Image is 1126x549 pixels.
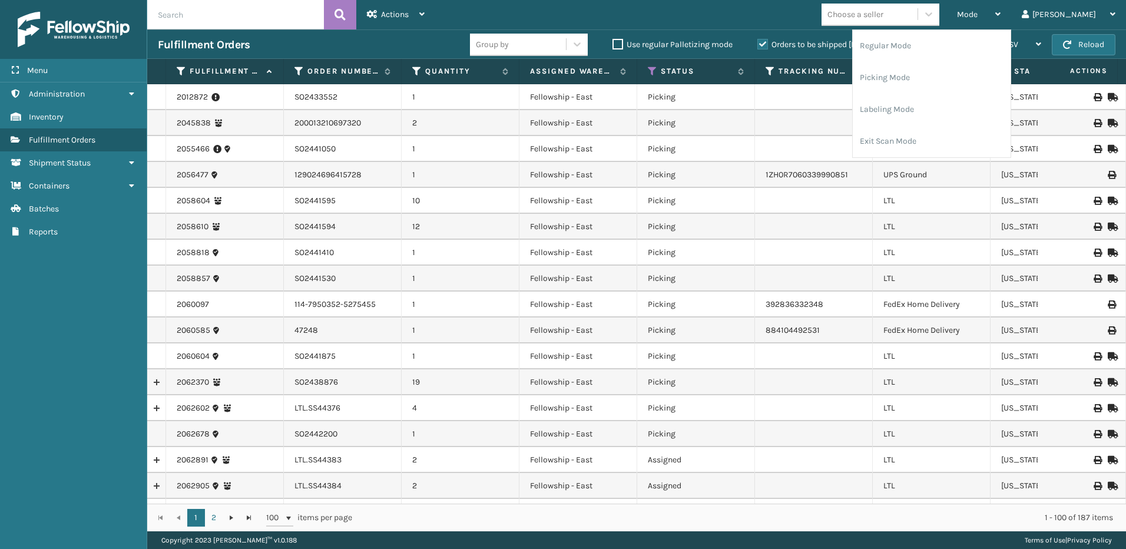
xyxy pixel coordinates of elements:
a: 2 [205,509,223,527]
a: 2058818 [177,247,210,259]
td: [US_STATE] [991,447,1108,473]
td: Fellowship - East [519,499,637,525]
td: LTL [873,499,991,525]
li: Regular Mode [853,30,1011,62]
div: 1 - 100 of 187 items [369,512,1113,524]
div: Group by [476,38,509,51]
i: Mark as Shipped [1108,249,1115,257]
i: Mark as Shipped [1108,482,1115,490]
td: SO2433552 [284,84,402,110]
a: 2058610 [177,221,208,233]
td: 114-7950352-5275455 [284,292,402,318]
td: Picking [637,292,755,318]
i: Print BOL [1094,197,1101,205]
a: 2062678 [177,428,210,440]
i: Print BOL [1094,456,1101,464]
i: Mark as Shipped [1108,430,1115,438]
td: SO2442200 [284,421,402,447]
div: Choose a seller [827,8,883,21]
li: Picking Mode [853,62,1011,94]
td: Picking [637,343,755,369]
a: 2058604 [177,195,210,207]
td: 1 [402,240,519,266]
td: 19 [402,369,519,395]
td: [US_STATE] [991,162,1108,188]
a: Go to the next page [223,509,240,527]
td: 10 [402,188,519,214]
td: LTL [873,343,991,369]
span: Go to the next page [227,513,236,522]
td: 1 [402,162,519,188]
td: [US_STATE] [991,343,1108,369]
td: Fellowship - East [519,240,637,266]
i: Print BOL [1094,93,1101,101]
label: Use regular Palletizing mode [612,39,733,49]
label: State [1014,66,1085,77]
i: Print BOL [1094,482,1101,490]
td: Fellowship - East [519,421,637,447]
span: Menu [27,65,48,75]
td: Picking [637,188,755,214]
td: 2 [402,110,519,136]
i: Mark as Shipped [1108,456,1115,464]
td: SO2441595 [284,188,402,214]
span: Actions [381,9,409,19]
span: Actions [1033,61,1115,81]
a: Go to the last page [240,509,258,527]
label: Assigned Warehouse [530,66,614,77]
td: [US_STATE] [991,318,1108,343]
i: Mark as Shipped [1108,404,1115,412]
td: [US_STATE] [991,240,1108,266]
li: Labeling Mode [853,94,1011,125]
i: Mark as Shipped [1108,223,1115,231]
a: Privacy Policy [1067,536,1112,544]
i: Mark as Shipped [1108,197,1115,205]
td: Picking [637,136,755,162]
td: LTL [873,369,991,395]
td: SO2438876 [284,369,402,395]
i: Mark as Shipped [1108,145,1115,153]
td: LTL.SS44376 [284,395,402,421]
td: Fellowship - East [519,84,637,110]
span: Shipment Status [29,158,91,168]
span: Reports [29,227,58,237]
td: Picking [637,369,755,395]
td: [US_STATE] [991,499,1108,525]
td: 129024696415728 [284,162,402,188]
li: Exit Scan Mode [853,125,1011,157]
td: LTL [873,395,991,421]
td: Fellowship - East [519,447,637,473]
td: 1 [402,421,519,447]
a: 2058857 [177,273,210,285]
td: LTL [873,214,991,240]
h3: Fulfillment Orders [158,38,250,52]
td: Fellowship - East [519,369,637,395]
a: 2060585 [177,325,210,336]
span: Go to the last page [244,513,254,522]
td: SO2441410 [284,240,402,266]
td: LTL.SS44384 [284,473,402,499]
td: Picking [637,421,755,447]
td: Picking [637,110,755,136]
label: Quantity [425,66,496,77]
span: items per page [266,509,352,527]
span: Administration [29,89,85,99]
td: 2 [402,473,519,499]
td: Picking [637,84,755,110]
i: Print Label [1108,300,1115,309]
td: 200013210697320 [284,110,402,136]
td: Picking [637,318,755,343]
td: [US_STATE] [991,292,1108,318]
td: SO2441594 [284,214,402,240]
td: 12 [402,214,519,240]
td: SO2441050 [284,136,402,162]
td: [US_STATE] [991,266,1108,292]
td: Fellowship - East [519,136,637,162]
i: Print BOL [1094,378,1101,386]
td: LTL [873,447,991,473]
td: Fellowship - East [519,343,637,369]
td: SO2441875 [284,343,402,369]
td: LTL [873,473,991,499]
td: 1 [402,84,519,110]
span: Batches [29,204,59,214]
